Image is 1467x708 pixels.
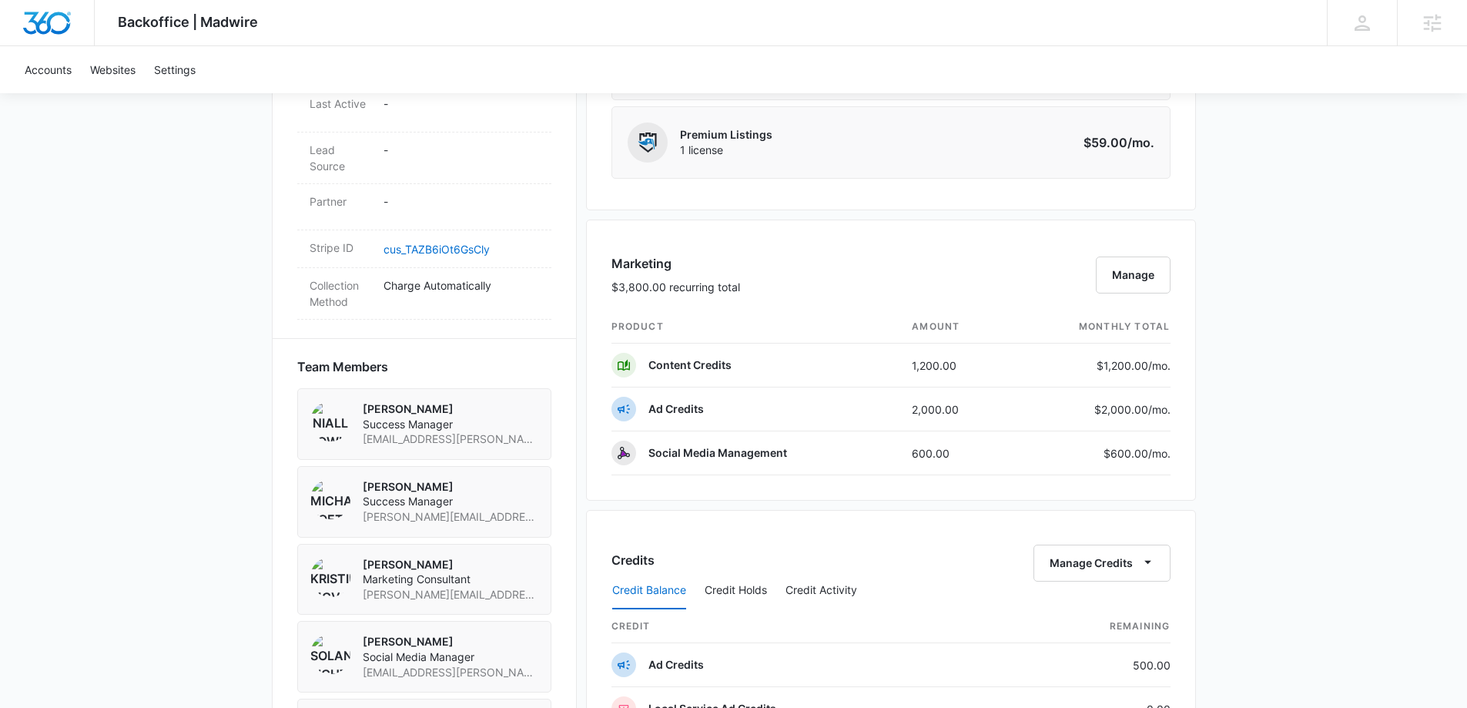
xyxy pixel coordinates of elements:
td: 500.00 [1007,643,1171,687]
button: Credit Holds [705,572,767,609]
span: Success Manager [363,494,538,509]
p: Ad Credits [648,657,704,673]
span: [EMAIL_ADDRESS][PERSON_NAME][DOMAIN_NAME] [363,665,538,680]
p: Premium Listings [680,127,772,143]
th: amount [899,310,1011,344]
dt: Partner [310,193,371,210]
button: Credit Balance [612,572,686,609]
p: [PERSON_NAME] [363,401,538,417]
th: Remaining [1007,610,1171,643]
p: $1,200.00 [1097,357,1171,374]
td: 1,200.00 [899,344,1011,388]
th: product [611,310,900,344]
p: Social Media Management [648,445,787,461]
button: Manage [1096,257,1171,294]
td: 600.00 [899,431,1011,475]
span: 1 license [680,143,772,158]
h3: Credits [611,551,655,569]
a: Websites [81,46,145,93]
p: Charge Automatically [383,277,539,294]
button: Manage Credits [1033,545,1171,582]
img: Michael Koethe [310,479,350,519]
dt: Last Active [310,96,371,112]
div: Lead Source- [297,133,551,184]
th: credit [611,610,1007,643]
th: monthly total [1011,310,1171,344]
span: Team Members [297,357,388,376]
td: 2,000.00 [899,388,1011,431]
a: Settings [145,46,205,93]
dt: Collection Method [310,277,371,310]
a: cus_TAZB6iOt6GsCly [383,243,490,256]
span: Social Media Manager [363,649,538,665]
img: Kristina Mcvay [310,557,350,597]
p: $2,000.00 [1094,401,1171,418]
p: [PERSON_NAME] [363,557,538,572]
p: Content Credits [648,357,732,373]
span: [EMAIL_ADDRESS][PERSON_NAME][DOMAIN_NAME] [363,431,538,447]
span: /mo. [1148,403,1171,416]
p: - [383,142,539,158]
p: Ad Credits [648,401,704,417]
p: [PERSON_NAME] [363,634,538,649]
p: $600.00 [1098,445,1171,461]
span: /mo. [1127,135,1154,150]
span: Marketing Consultant [363,572,538,587]
p: - [383,193,539,210]
span: Success Manager [363,417,538,432]
p: [PERSON_NAME] [363,479,538,495]
span: /mo. [1148,359,1171,372]
img: Solange Richter [310,634,350,674]
div: Partner- [297,184,551,230]
p: $3,800.00 recurring total [611,279,740,295]
a: Accounts [15,46,81,93]
dt: Stripe ID [310,240,371,256]
dt: Lead Source [310,142,371,174]
h3: Marketing [611,254,740,273]
button: Credit Activity [785,572,857,609]
span: /mo. [1148,447,1171,460]
p: - [383,96,539,112]
div: Stripe IDcus_TAZB6iOt6GsCly [297,230,551,268]
img: Niall Fowler [310,401,350,441]
p: $59.00 [1082,133,1154,152]
div: Last Active- [297,86,551,133]
span: [PERSON_NAME][EMAIL_ADDRESS][PERSON_NAME][DOMAIN_NAME] [363,587,538,602]
span: [PERSON_NAME][EMAIL_ADDRESS][PERSON_NAME][DOMAIN_NAME] [363,509,538,525]
div: Collection MethodCharge Automatically [297,268,551,320]
span: Backoffice | Madwire [118,14,258,30]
